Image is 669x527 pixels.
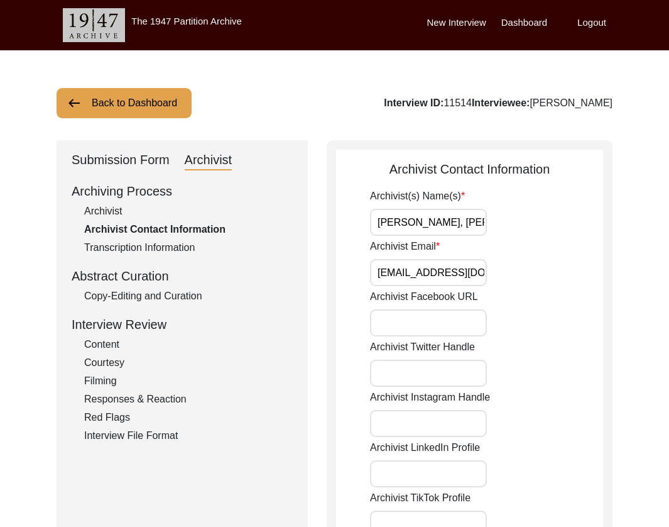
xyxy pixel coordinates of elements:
div: Abstract Curation [72,267,293,286]
div: Interview File Format [84,428,293,443]
div: Archivist [185,150,232,170]
div: Archivist [84,204,293,219]
div: Interview Review [72,315,293,334]
label: New Interview [427,16,486,30]
div: Content [84,337,293,352]
label: Archivist Twitter Handle [370,340,475,355]
div: Transcription Information [84,240,293,255]
b: Interviewee: [472,97,530,108]
div: Courtesy [84,355,293,370]
img: arrow-left.png [67,96,82,111]
img: header-logo.png [63,8,125,42]
label: Archivist Facebook URL [370,289,478,304]
div: Copy-Editing and Curation [84,289,293,304]
label: Archivist TikTok Profile [370,491,470,506]
div: Submission Form [72,150,170,170]
div: Archivist Contact Information [84,222,293,237]
label: Archivist(s) Name(s) [370,189,465,204]
div: Red Flags [84,410,293,425]
button: Back to Dashboard [57,88,192,118]
div: Filming [84,374,293,389]
label: Archivist Email [370,239,440,254]
div: Archiving Process [72,182,293,201]
label: Archivist LinkedIn Profile [370,440,480,455]
label: Logout [577,16,606,30]
label: The 1947 Partition Archive [131,16,242,26]
label: Dashboard [501,16,547,30]
div: Responses & Reaction [84,392,293,407]
label: Archivist Instagram Handle [370,390,490,405]
div: 11514 [PERSON_NAME] [384,96,612,111]
b: Interview ID: [384,97,443,108]
div: Archivist Contact Information [336,160,603,179]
